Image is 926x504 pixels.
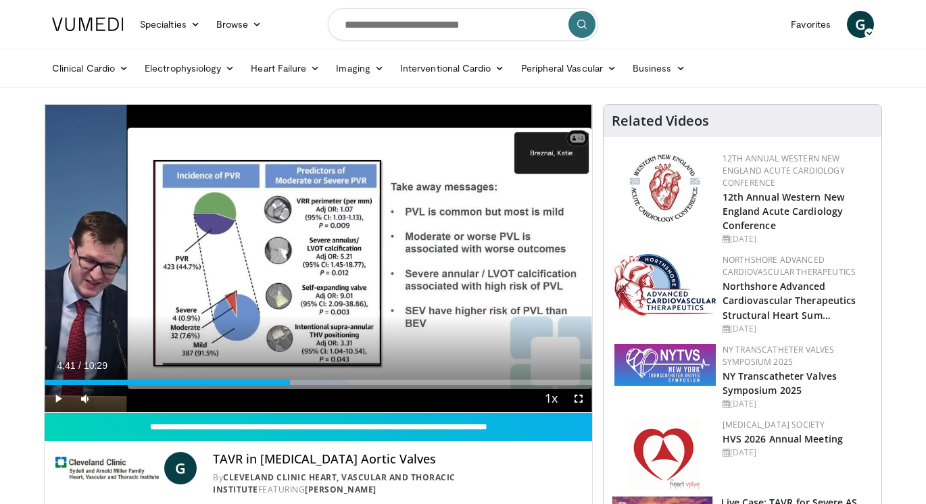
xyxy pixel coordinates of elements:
[45,385,72,412] button: Play
[72,385,99,412] button: Mute
[132,11,208,38] a: Specialties
[213,472,581,496] div: By FEATURING
[208,11,270,38] a: Browse
[213,472,456,495] a: Cleveland Clinic Heart, Vascular and Thoracic Institute
[723,254,856,278] a: NorthShore Advanced Cardiovascular Therapeutics
[723,344,835,368] a: NY Transcatheter Valves Symposium 2025
[84,360,107,371] span: 10:29
[44,55,137,82] a: Clinical Cardio
[723,233,871,245] div: [DATE]
[328,8,598,41] input: Search topics, interventions
[213,452,581,467] h4: TAVR in [MEDICAL_DATA] Aortic Valves
[723,191,844,232] a: 12th Annual Western New England Acute Cardiology Conference
[57,360,75,371] span: 4:41
[723,323,871,335] div: [DATE]
[612,113,709,129] h4: Related Videos
[78,360,81,371] span: /
[305,484,376,495] a: [PERSON_NAME]
[723,398,871,410] div: [DATE]
[723,447,871,459] div: [DATE]
[723,370,837,397] a: NY Transcatheter Valves Symposium 2025
[392,55,513,82] a: Interventional Cardio
[137,55,243,82] a: Electrophysiology
[723,432,843,445] a: HVS 2026 Annual Meeting
[723,153,845,188] a: 12th Annual Western New England Acute Cardiology Conference
[164,452,197,484] a: G
[513,55,625,82] a: Peripheral Vascular
[55,452,159,484] img: Cleveland Clinic Heart, Vascular and Thoracic Institute
[629,419,700,490] img: 0148279c-cbd4-41ce-850e-155379fed24c.png.150x105_q85_autocrop_double_scale_upscale_version-0.2.png
[45,105,592,413] video-js: Video Player
[538,385,565,412] button: Playback Rate
[614,254,716,316] img: 45d48ad7-5dc9-4e2c-badc-8ed7b7f471c1.jpg.150x105_q85_autocrop_double_scale_upscale_version-0.2.jpg
[45,380,592,385] div: Progress Bar
[723,280,856,321] a: Northshore Advanced Cardiovascular Therapeutics Structural Heart Sum…
[614,344,716,386] img: 381df6ae-7034-46cc-953d-58fc09a18a66.png.150x105_q85_autocrop_double_scale_upscale_version-0.2.png
[627,153,702,224] img: 0954f259-7907-4053-a817-32a96463ecc8.png.150x105_q85_autocrop_double_scale_upscale_version-0.2.png
[847,11,874,38] a: G
[243,55,328,82] a: Heart Failure
[52,18,124,31] img: VuMedi Logo
[625,55,693,82] a: Business
[783,11,839,38] a: Favorites
[328,55,392,82] a: Imaging
[565,385,592,412] button: Fullscreen
[723,419,825,430] a: [MEDICAL_DATA] Society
